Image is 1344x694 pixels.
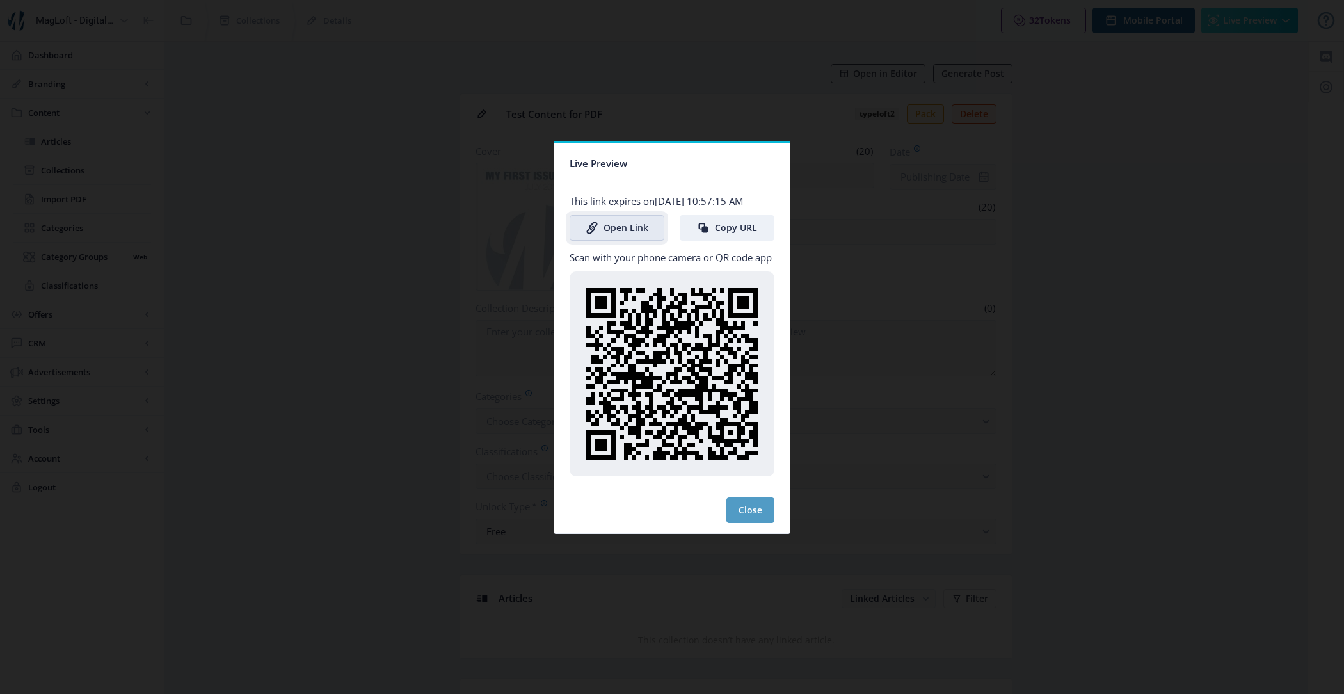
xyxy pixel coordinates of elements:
[570,154,627,173] span: Live Preview
[570,215,664,241] a: Open Link
[570,251,774,264] p: Scan with your phone camera or QR code app
[655,195,743,207] span: [DATE] 10:57:15 AM
[680,215,774,241] button: Copy URL
[726,497,774,523] button: Close
[570,195,774,207] p: This link expires on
